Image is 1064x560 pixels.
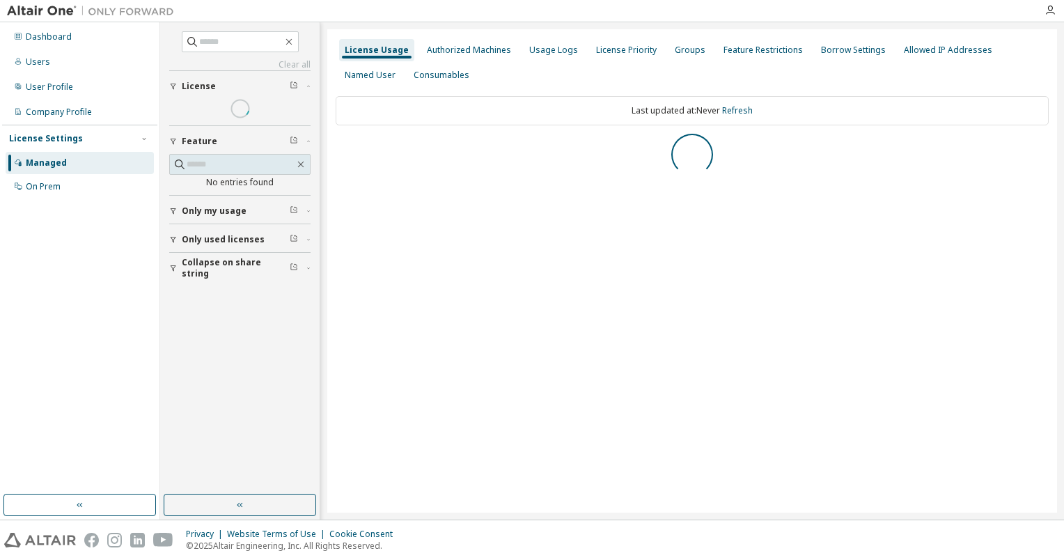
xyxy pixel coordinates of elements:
[722,104,753,116] a: Refresh
[169,59,311,70] a: Clear all
[4,533,76,547] img: altair_logo.svg
[290,136,298,147] span: Clear filter
[169,126,311,157] button: Feature
[153,533,173,547] img: youtube.svg
[821,45,886,56] div: Borrow Settings
[414,70,469,81] div: Consumables
[169,177,311,188] div: No entries found
[26,107,92,118] div: Company Profile
[290,263,298,274] span: Clear filter
[675,45,705,56] div: Groups
[7,4,181,18] img: Altair One
[336,96,1049,125] div: Last updated at: Never
[169,224,311,255] button: Only used licenses
[26,56,50,68] div: Users
[169,71,311,102] button: License
[26,81,73,93] div: User Profile
[182,257,290,279] span: Collapse on share string
[9,133,83,144] div: License Settings
[290,234,298,245] span: Clear filter
[345,70,396,81] div: Named User
[107,533,122,547] img: instagram.svg
[169,253,311,283] button: Collapse on share string
[290,205,298,217] span: Clear filter
[345,45,409,56] div: License Usage
[182,136,217,147] span: Feature
[186,540,401,552] p: © 2025 Altair Engineering, Inc. All Rights Reserved.
[26,181,61,192] div: On Prem
[186,529,227,540] div: Privacy
[723,45,803,56] div: Feature Restrictions
[329,529,401,540] div: Cookie Consent
[182,234,265,245] span: Only used licenses
[529,45,578,56] div: Usage Logs
[84,533,99,547] img: facebook.svg
[130,533,145,547] img: linkedin.svg
[904,45,992,56] div: Allowed IP Addresses
[290,81,298,92] span: Clear filter
[227,529,329,540] div: Website Terms of Use
[182,205,247,217] span: Only my usage
[182,81,216,92] span: License
[169,196,311,226] button: Only my usage
[596,45,657,56] div: License Priority
[26,157,67,169] div: Managed
[26,31,72,42] div: Dashboard
[427,45,511,56] div: Authorized Machines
